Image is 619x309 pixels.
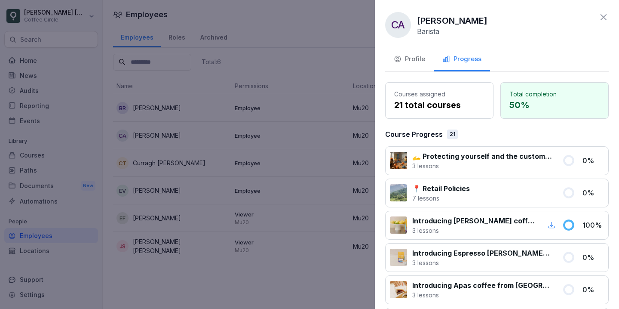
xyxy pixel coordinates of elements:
[412,216,536,226] p: Introducing [PERSON_NAME] coffee from [GEOGRAPHIC_DATA]
[417,14,487,27] p: [PERSON_NAME]
[582,252,604,263] p: 0 %
[385,12,411,38] div: CA
[412,151,552,161] p: 🫴 Protecting yourself and the customers
[385,129,443,139] p: Course Progress
[582,155,604,166] p: 0 %
[509,90,600,99] p: Total completion
[417,27,439,36] p: Barista
[385,48,434,71] button: Profile
[582,220,604,230] p: 100 %
[582,284,604,295] p: 0 %
[412,248,552,258] p: Introducing Espresso [PERSON_NAME] from [GEOGRAPHIC_DATA]
[412,183,470,194] p: 📍 Retail Policies
[442,54,481,64] div: Progress
[412,258,552,267] p: 3 lessons
[412,194,470,203] p: 7 lessons
[394,54,425,64] div: Profile
[412,280,552,290] p: Introducing Apas coffee from [GEOGRAPHIC_DATA]
[509,99,600,111] p: 50 %
[582,188,604,198] p: 0 %
[412,290,552,300] p: 3 lessons
[394,90,484,99] p: Courses assigned
[412,161,552,170] p: 3 lessons
[394,99,484,111] p: 21 total courses
[434,48,490,71] button: Progress
[447,130,458,139] div: 21
[412,226,536,235] p: 3 lessons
